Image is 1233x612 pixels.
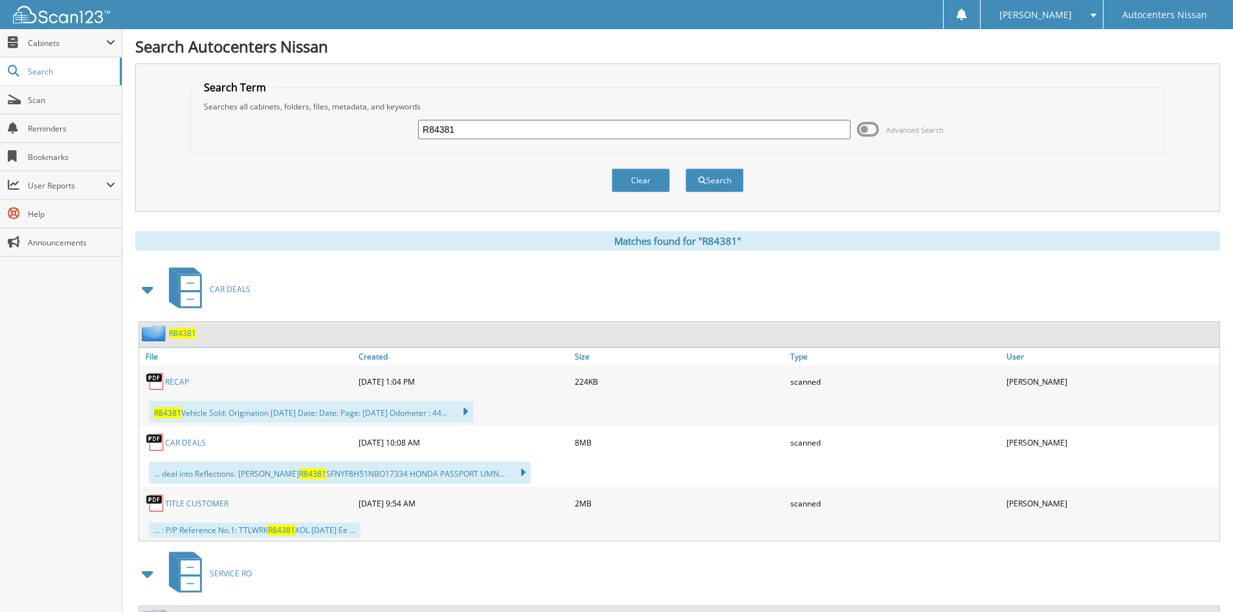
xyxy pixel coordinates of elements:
span: Help [28,209,115,220]
button: Clear [612,168,670,192]
span: R84381 [268,525,295,536]
div: Matches found for "R84381" [135,231,1220,251]
span: R84381 [299,468,326,479]
a: Created [355,348,572,365]
a: RECAP [165,376,189,387]
a: TITLE CUSTOMER [165,498,228,509]
img: PDF.png [146,372,165,391]
div: [DATE] 9:54 AM [355,490,572,516]
img: PDF.png [146,433,165,452]
a: SERVICE RO [161,548,252,599]
div: 8MB [572,429,788,455]
span: Advanced Search [886,125,944,135]
button: Search [685,168,744,192]
span: Cabinets [28,38,106,49]
span: Scan [28,95,115,106]
div: scanned [787,490,1003,516]
img: folder2.png [142,325,169,341]
div: scanned [787,368,1003,394]
h1: Search Autocenters Nissan [135,36,1220,57]
span: SERVICE RO [210,568,252,579]
a: File [139,348,355,365]
span: CAR DEALS [210,284,250,295]
a: User [1003,348,1219,365]
div: scanned [787,429,1003,455]
img: PDF.png [146,493,165,513]
div: Searches all cabinets, folders, files, metadata, and keywords [197,101,1158,112]
div: [PERSON_NAME] [1003,429,1219,455]
span: Announcements [28,237,115,248]
span: Reminders [28,123,115,134]
span: Search [28,66,113,77]
span: Bookmarks [28,152,115,163]
div: [PERSON_NAME] [1003,368,1219,394]
a: CAR DEALS [161,264,250,315]
img: scan123-logo-white.svg [13,6,110,23]
div: ... deal into Reflections. [PERSON_NAME] SFNYF8H51NBO17334 HONDA PASSPORT UMN... [149,462,531,484]
span: R84381 [154,407,181,418]
div: [DATE] 1:04 PM [355,368,572,394]
a: Type [787,348,1003,365]
iframe: Chat Widget [1168,550,1233,612]
div: ... : P/P Reference No.1: TTLWRK XOL [DATE] Ee ... [149,523,361,538]
span: User Reports [28,180,106,191]
a: CAR DEALS [165,437,206,448]
div: [PERSON_NAME] [1003,490,1219,516]
div: [DATE] 10:08 AM [355,429,572,455]
a: R84381 [169,328,196,339]
span: Autocenters Nissan [1122,11,1207,19]
div: 224KB [572,368,788,394]
div: Vehicle Sold: Origination [DATE] Date: Date: Page: [DATE] Odometer : 44... [149,401,473,423]
a: Size [572,348,788,365]
legend: Search Term [197,80,272,95]
div: 2MB [572,490,788,516]
span: [PERSON_NAME] [999,11,1072,19]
